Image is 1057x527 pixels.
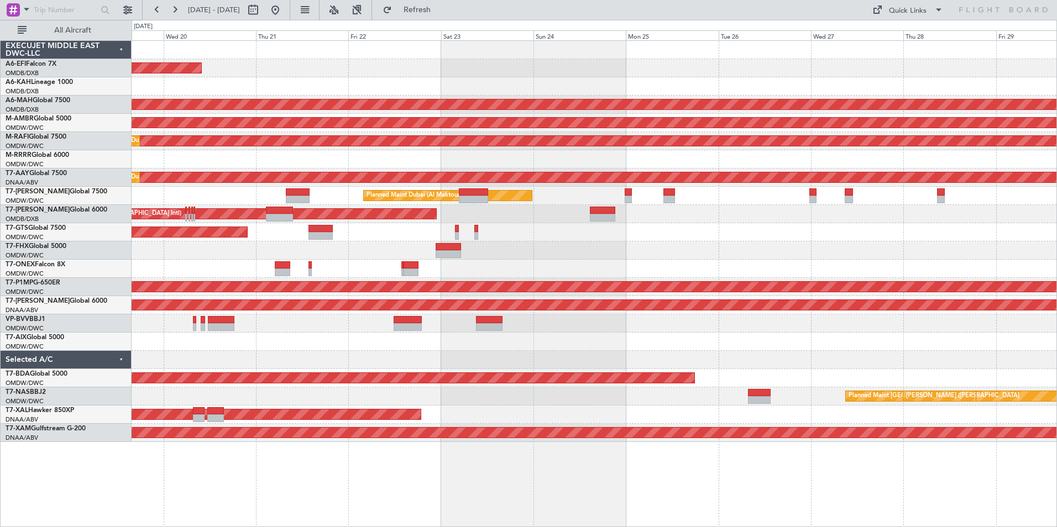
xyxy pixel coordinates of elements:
[6,288,44,296] a: OMDW/DWC
[906,388,1022,404] div: [PERSON_NAME] ([PERSON_NAME] Intl)
[378,1,444,19] button: Refresh
[6,243,29,250] span: T7-FHX
[6,97,33,104] span: A6-MAH
[6,188,70,195] span: T7-[PERSON_NAME]
[6,425,31,432] span: T7-XAM
[29,27,117,34] span: All Aircraft
[6,261,65,268] a: T7-ONEXFalcon 8X
[6,425,86,432] a: T7-XAMGulfstream G-200
[188,5,240,15] span: [DATE] - [DATE]
[6,142,44,150] a: OMDW/DWC
[6,280,33,286] span: T7-P1MP
[889,6,927,17] div: Quick Links
[6,61,56,67] a: A6-EFIFalcon 7X
[6,69,39,77] a: OMDB/DXB
[6,334,27,341] span: T7-AIX
[6,316,29,323] span: VP-BVV
[6,298,107,304] a: T7-[PERSON_NAME]Global 6000
[6,298,70,304] span: T7-[PERSON_NAME]
[6,106,39,114] a: OMDB/DXB
[6,342,44,351] a: OMDW/DWC
[6,270,44,278] a: OMDW/DWC
[6,115,34,122] span: M-AMBR
[6,160,44,168] a: OMDW/DWC
[6,207,70,213] span: T7-[PERSON_NAME]
[6,87,39,96] a: OMDB/DXB
[6,434,38,442] a: DNAA/ABV
[849,388,1019,404] div: Planned Maint [GEOGRAPHIC_DATA]-[GEOGRAPHIC_DATA]
[903,30,996,40] div: Thu 28
[6,407,74,414] a: T7-XALHawker 850XP
[134,22,153,31] div: [DATE]
[6,170,67,177] a: T7-AAYGlobal 7500
[6,324,44,333] a: OMDW/DWC
[6,397,44,405] a: OMDW/DWC
[6,407,28,414] span: T7-XAL
[6,415,38,424] a: DNAA/ABV
[6,243,66,250] a: T7-FHXGlobal 5000
[6,371,30,377] span: T7-BDA
[34,2,97,18] input: Trip Number
[164,30,256,40] div: Wed 20
[626,30,718,40] div: Mon 25
[6,215,39,223] a: OMDB/DXB
[6,170,29,177] span: T7-AAY
[6,178,38,187] a: DNAA/ABV
[441,30,533,40] div: Sat 23
[6,61,26,67] span: A6-EFI
[6,134,29,140] span: M-RAFI
[348,30,441,40] div: Fri 22
[6,134,66,140] a: M-RAFIGlobal 7500
[6,251,44,260] a: OMDW/DWC
[6,371,67,377] a: T7-BDAGlobal 5000
[12,22,120,39] button: All Aircraft
[719,30,811,40] div: Tue 26
[6,316,45,323] a: VP-BVVBBJ1
[6,334,64,341] a: T7-AIXGlobal 5000
[6,97,70,104] a: A6-MAHGlobal 7500
[811,30,903,40] div: Wed 27
[256,30,348,40] div: Thu 21
[6,225,66,231] a: T7-GTSGlobal 7500
[394,6,441,14] span: Refresh
[367,187,475,204] div: Planned Maint Dubai (Al Maktoum Intl)
[6,115,71,122] a: M-AMBRGlobal 5000
[6,152,32,159] span: M-RRRR
[6,188,107,195] a: T7-[PERSON_NAME]Global 7500
[6,79,31,86] span: A6-KAH
[6,225,28,231] span: T7-GTS
[6,124,44,132] a: OMDW/DWC
[6,389,30,396] span: T7-NAS
[6,79,73,86] a: A6-KAHLineage 1000
[867,1,949,19] button: Quick Links
[6,207,107,213] a: T7-[PERSON_NAME]Global 6000
[6,306,38,314] a: DNAA/ABV
[6,152,69,159] a: M-RRRRGlobal 6000
[533,30,626,40] div: Sun 24
[6,233,44,241] a: OMDW/DWC
[6,389,46,396] a: T7-NASBBJ2
[6,261,35,268] span: T7-ONEX
[6,379,44,387] a: OMDW/DWC
[6,280,60,286] a: T7-P1MPG-650ER
[6,197,44,205] a: OMDW/DWC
